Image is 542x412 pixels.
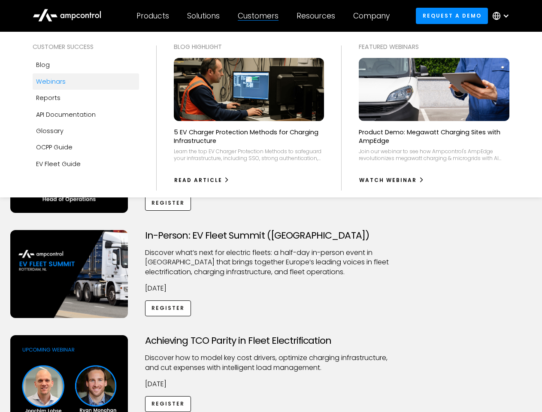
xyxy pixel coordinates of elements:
div: watch webinar [359,176,417,184]
p: ​Discover what’s next for electric fleets: a half-day in-person event in [GEOGRAPHIC_DATA] that b... [145,248,397,277]
div: API Documentation [36,110,96,119]
p: Discover how to model key cost drivers, optimize charging infrastructure, and cut expenses with i... [145,353,397,373]
div: Glossary [36,126,64,136]
div: Solutions [187,11,220,21]
a: Register [145,396,191,412]
div: Blog Highlight [174,42,324,51]
div: OCPP Guide [36,142,73,152]
div: Products [136,11,169,21]
a: API Documentation [33,106,139,123]
h3: Achieving TCO Parity in Fleet Electrification [145,335,397,346]
div: Company [353,11,390,21]
div: Join our webinar to see how Ampcontrol's AmpEdge revolutionizes megawatt charging & microgrids wi... [359,148,509,161]
a: EV Fleet Guide [33,156,139,172]
div: Customer success [33,42,139,51]
p: [DATE] [145,379,397,389]
a: Read Article [174,173,230,187]
a: Blog [33,57,139,73]
a: Reports [33,90,139,106]
a: Register [145,195,191,211]
div: Customers [238,11,279,21]
a: watch webinar [359,173,424,187]
div: Reports [36,93,61,103]
p: Product Demo: Megawatt Charging Sites with AmpEdge [359,128,509,145]
a: Request a demo [416,8,488,24]
div: Learn the top EV Charger Protection Methods to safeguard your infrastructure, including SSO, stro... [174,148,324,161]
div: Resources [297,11,335,21]
div: Webinars [36,77,66,86]
a: Glossary [33,123,139,139]
a: Register [145,300,191,316]
h3: In-Person: EV Fleet Summit ([GEOGRAPHIC_DATA]) [145,230,397,241]
p: 5 EV Charger Protection Methods for Charging Infrastructure [174,128,324,145]
div: Featured webinars [359,42,509,51]
div: EV Fleet Guide [36,159,81,169]
p: [DATE] [145,284,397,293]
div: Blog [36,60,50,70]
div: Read Article [174,176,222,184]
a: OCPP Guide [33,139,139,155]
a: Webinars [33,73,139,90]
